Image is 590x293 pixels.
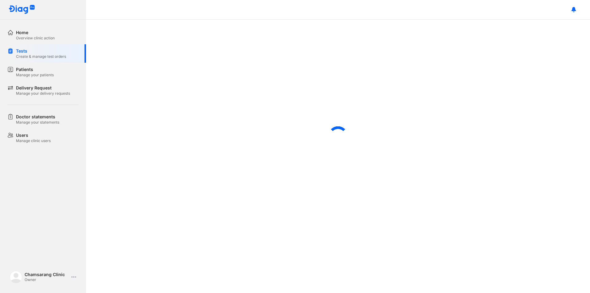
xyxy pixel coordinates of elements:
[16,73,54,77] div: Manage your patients
[25,272,69,277] div: Chamsarang Clinic
[16,36,55,41] div: Overview clinic action
[16,91,70,96] div: Manage your delivery requests
[16,54,66,59] div: Create & manage test orders
[16,66,54,73] div: Patients
[9,5,35,14] img: logo
[16,120,59,125] div: Manage your statements
[10,271,22,283] img: logo
[16,48,66,54] div: Tests
[16,132,51,138] div: Users
[16,30,55,36] div: Home
[16,85,70,91] div: Delivery Request
[25,277,69,282] div: Owner
[16,138,51,143] div: Manage clinic users
[16,114,59,120] div: Doctor statements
